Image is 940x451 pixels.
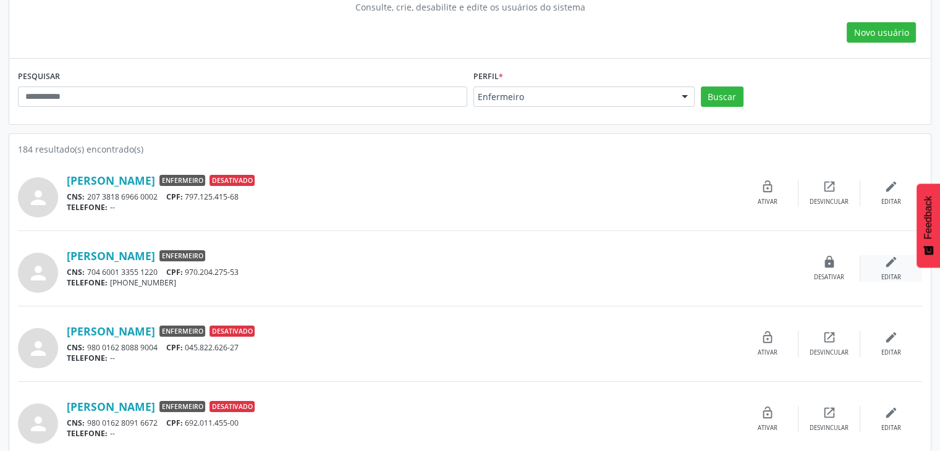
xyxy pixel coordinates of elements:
i: person [27,337,49,360]
div: Consulte, crie, desabilite e edite os usuários do sistema [27,1,913,14]
div: 184 resultado(s) encontrado(s) [18,143,922,156]
span: CPF: [166,192,183,202]
i: lock [823,255,836,269]
i: person [27,187,49,209]
i: open_in_new [823,180,836,193]
div: Ativar [758,198,777,206]
div: 980 0162 8088 9004 045.822.626-27 [67,342,737,353]
div: Desativar [814,273,844,282]
span: CNS: [67,342,85,353]
i: person [27,262,49,284]
i: edit [884,180,898,193]
span: CNS: [67,418,85,428]
i: lock_open [761,180,774,193]
div: Editar [881,198,901,206]
i: edit [884,331,898,344]
i: lock_open [761,331,774,344]
div: Desvincular [810,198,849,206]
span: Enfermeiro [159,326,205,337]
span: TELEFONE: [67,277,108,288]
button: Feedback - Mostrar pesquisa [917,183,940,268]
div: [PHONE_NUMBER] [67,277,798,288]
i: edit [884,255,898,269]
a: [PERSON_NAME] [67,249,155,263]
a: [PERSON_NAME] [67,324,155,338]
span: TELEFONE: [67,428,108,439]
div: Editar [881,273,901,282]
span: Enfermeiro [478,91,669,103]
span: CPF: [166,267,183,277]
span: CNS: [67,267,85,277]
i: open_in_new [823,331,836,344]
label: PESQUISAR [18,67,60,86]
button: Buscar [701,86,743,107]
span: Desativado [210,175,255,186]
div: -- [67,202,737,213]
span: Enfermeiro [159,175,205,186]
div: Desvincular [810,348,849,357]
label: Perfil [473,67,503,86]
span: TELEFONE: [67,353,108,363]
span: TELEFONE: [67,202,108,213]
div: Editar [881,424,901,432]
i: person [27,413,49,435]
a: [PERSON_NAME] [67,400,155,413]
span: CNS: [67,192,85,202]
div: Ativar [758,424,777,432]
div: -- [67,428,737,439]
span: Desativado [210,326,255,337]
span: Feedback [923,196,934,239]
a: [PERSON_NAME] [67,174,155,187]
button: Novo usuário [847,22,916,43]
div: Editar [881,348,901,357]
i: edit [884,406,898,419]
span: Novo usuário [854,26,909,39]
div: Ativar [758,348,777,357]
span: Enfermeiro [159,401,205,412]
div: 980 0162 8091 6672 692.011.455-00 [67,418,737,428]
span: Desativado [210,401,255,412]
div: 207 3818 6966 0002 797.125.415-68 [67,192,737,202]
i: open_in_new [823,406,836,419]
span: CPF: [166,342,183,353]
div: -- [67,353,737,363]
span: CPF: [166,418,183,428]
span: Enfermeiro [159,250,205,261]
i: lock_open [761,406,774,419]
div: Desvincular [810,424,849,432]
div: 704 6001 3355 1220 970.204.275-53 [67,267,798,277]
